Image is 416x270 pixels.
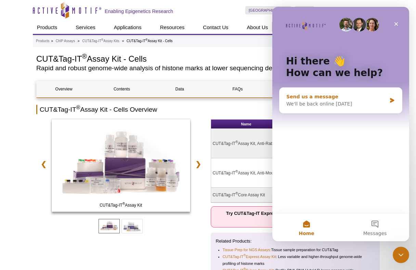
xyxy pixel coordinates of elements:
li: (0 items) [355,6,383,14]
a: CUT&Tag-IT Assay Kit [52,119,190,214]
h1: CUT&Tag-IT Assay Kit - Cells [36,53,347,63]
a: Data [153,81,207,97]
a: CUT&Tag-IT®Express Assay Kit [223,253,276,260]
iframe: Intercom live chat [393,247,409,263]
li: Tissue sample preparation for CUT&Tag [223,246,369,253]
a: Publications [268,81,323,97]
sup: ® [146,38,148,41]
li: CUT&Tag-IT Assay Kit - Cells [127,39,173,43]
a: ChIP Assays [56,38,75,44]
a: About Us [243,21,272,34]
a: Resources [156,21,189,34]
a: [GEOGRAPHIC_DATA] [245,6,291,14]
h2: Rapid and robust genome-wide analysis of histone marks at lower sequencing depths [36,65,347,71]
li: : Less variable and higher-throughput genome-wide profiling of histone marks [223,253,369,267]
li: » [51,39,53,43]
sup: ® [235,192,238,195]
p: Related Products: [216,238,375,245]
a: CUT&Tag-IT®Assay Kits [82,38,119,44]
a: ❯ [191,156,206,172]
sup: ® [76,105,80,110]
sup: ® [101,38,103,41]
sup: ® [235,170,238,173]
span: CUT&Tag-IT Assay Kit [53,202,188,209]
a: Overview [37,81,91,97]
li: » [78,39,80,43]
a: Products [33,21,61,34]
sup: ® [244,254,246,257]
sup: ® [235,140,238,144]
a: Tissue Prep for NGS Assays: [223,246,271,253]
a: Contents [94,81,149,97]
a: Contact Us [199,21,232,34]
a: Applications [110,21,146,34]
li: » [122,39,124,43]
h2: Enabling Epigenetics Research [105,8,173,14]
td: CUT&Tag-IT Core Assay Kit [211,188,282,202]
li: | [332,6,333,14]
a: English [295,6,314,14]
a: ❮ [36,156,51,172]
img: CUT&Tag-IT Assay Kit [52,119,190,212]
td: CUT&Tag-IT Assay Kit, Anti-Mouse [211,158,282,188]
strong: Try CUT&Tag-IT Express for an easier CUT&Tag assay workflow: [226,211,364,223]
a: Products [36,38,49,44]
a: FAQs [210,81,265,97]
h2: CUT&Tag-IT Assay Kit - Cells Overview [36,105,380,114]
td: CUT&Tag-IT Assay Kit, Anti-Rabbit [211,129,282,158]
iframe: Intercom live chat [272,7,409,241]
a: Services [71,21,100,34]
th: Name [211,120,282,129]
sup: ® [82,52,87,60]
sup: ® [122,202,125,206]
